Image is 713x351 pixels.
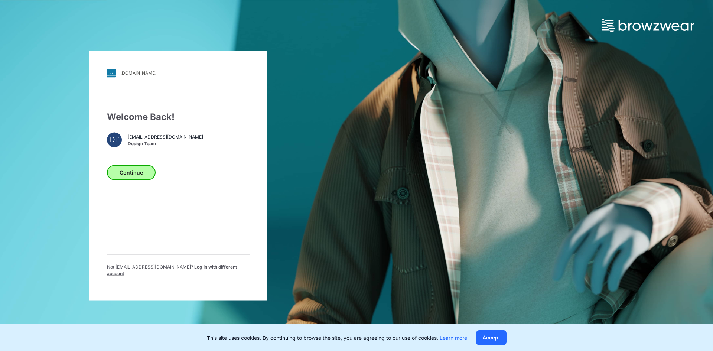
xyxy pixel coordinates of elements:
[107,110,250,123] div: Welcome Back!
[107,165,156,180] button: Continue
[602,19,694,32] img: browzwear-logo.73288ffb.svg
[120,70,156,76] div: [DOMAIN_NAME]
[107,68,116,77] img: svg+xml;base64,PHN2ZyB3aWR0aD0iMjgiIGhlaWdodD0iMjgiIHZpZXdCb3g9IjAgMCAyOCAyOCIgZmlsbD0ibm9uZSIgeG...
[128,134,203,140] span: [EMAIL_ADDRESS][DOMAIN_NAME]
[207,334,467,342] p: This site uses cookies. By continuing to browse the site, you are agreeing to our use of cookies.
[107,132,122,147] div: DT
[107,68,250,77] a: [DOMAIN_NAME]
[440,335,467,341] a: Learn more
[128,140,203,147] span: Design Team
[476,330,507,345] button: Accept
[107,263,250,277] p: Not [EMAIL_ADDRESS][DOMAIN_NAME] ?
